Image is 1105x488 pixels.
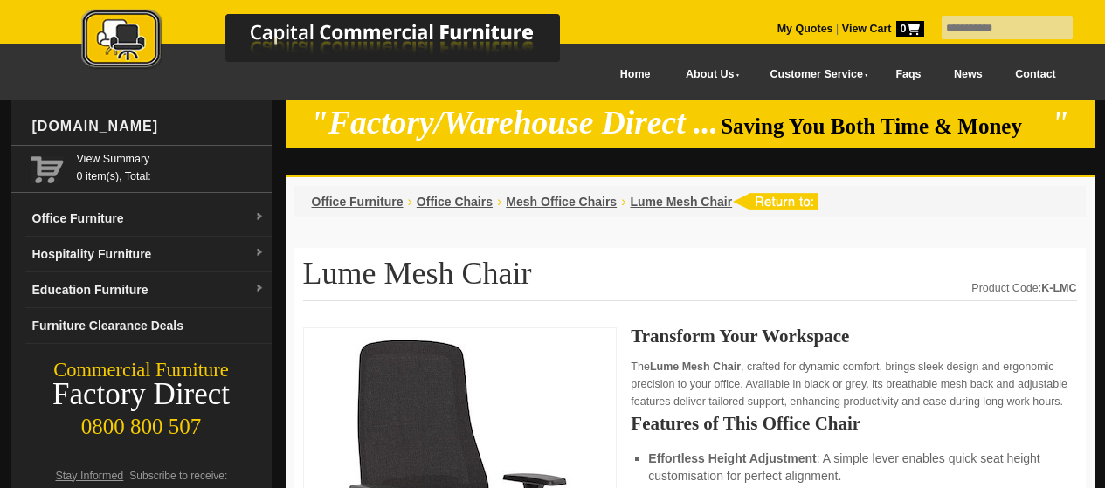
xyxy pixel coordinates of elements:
span: Subscribe to receive: [129,470,227,482]
div: [DOMAIN_NAME] [25,100,272,153]
a: Hospitality Furnituredropdown [25,237,272,272]
em: " [1051,105,1069,141]
a: Mesh Office Chairs [506,195,617,209]
div: Commercial Furniture [11,358,272,382]
span: Saving You Both Time & Money [721,114,1048,138]
strong: Lume Mesh Chair [650,361,741,373]
span: 0 item(s), Total: [77,150,265,182]
h1: Lume Mesh Chair [303,257,1077,301]
li: : A simple lever enables quick seat height customisation for perfect alignment. [648,450,1059,485]
a: Lume Mesh Chair [630,195,732,209]
a: View Summary [77,150,265,168]
a: Education Furnituredropdown [25,272,272,308]
a: Contact [998,55,1072,94]
a: News [937,55,998,94]
a: Office Furniture [312,195,404,209]
div: Product Code: [971,279,1076,297]
div: Factory Direct [11,382,272,407]
a: View Cart0 [839,23,923,35]
a: Capital Commercial Furniture Logo [33,9,645,78]
h2: Transform Your Workspace [631,327,1076,345]
div: 0800 800 507 [11,406,272,439]
img: Capital Commercial Furniture Logo [33,9,645,72]
span: 0 [896,21,924,37]
a: Customer Service [750,55,879,94]
a: Office Chairs [417,195,493,209]
img: dropdown [254,212,265,223]
a: Office Furnituredropdown [25,201,272,237]
li: › [621,193,625,210]
li: › [408,193,412,210]
a: About Us [666,55,750,94]
strong: K-LMC [1041,282,1076,294]
img: dropdown [254,284,265,294]
img: return to [732,193,818,210]
strong: View Cart [842,23,924,35]
img: dropdown [254,248,265,258]
span: Stay Informed [56,470,124,482]
strong: Effortless Height Adjustment [648,451,816,465]
p: The , crafted for dynamic comfort, brings sleek design and ergonomic precision to your office. Av... [631,358,1076,410]
a: Faqs [880,55,938,94]
em: "Factory/Warehouse Direct ... [310,105,718,141]
li: › [497,193,501,210]
a: Furniture Clearance Deals [25,308,272,344]
h2: Features of This Office Chair [631,415,1076,432]
a: My Quotes [777,23,833,35]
